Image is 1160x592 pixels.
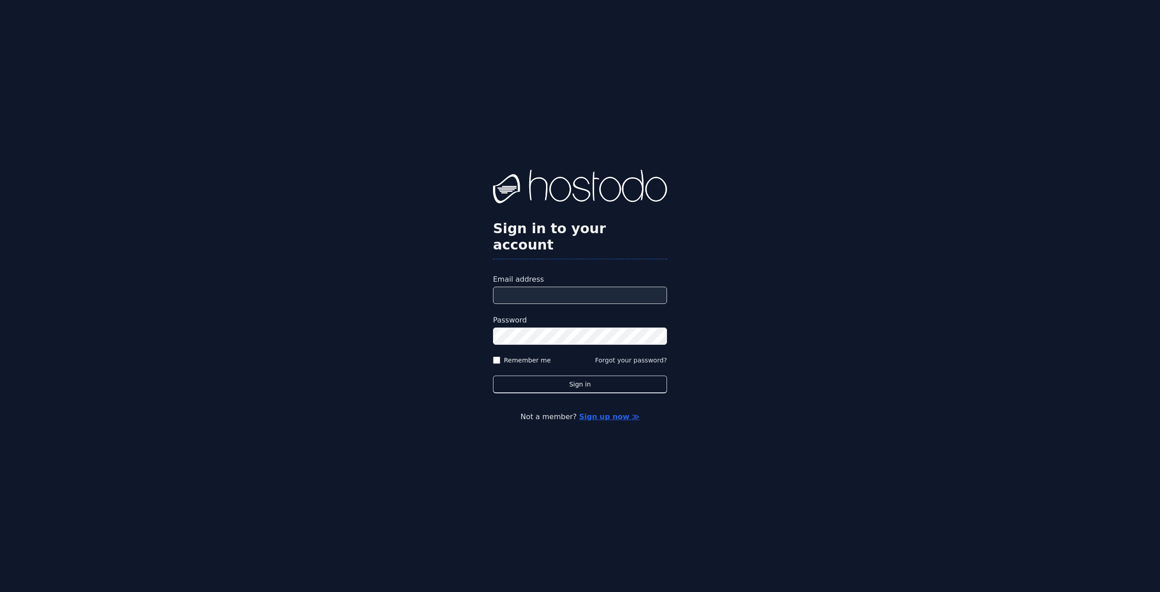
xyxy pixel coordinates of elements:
[504,356,551,365] label: Remember me
[579,412,639,421] a: Sign up now ≫
[493,274,667,285] label: Email address
[493,220,667,253] h2: Sign in to your account
[493,376,667,393] button: Sign in
[493,170,667,206] img: Hostodo
[43,411,1116,422] p: Not a member?
[493,315,667,326] label: Password
[595,356,667,365] button: Forgot your password?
